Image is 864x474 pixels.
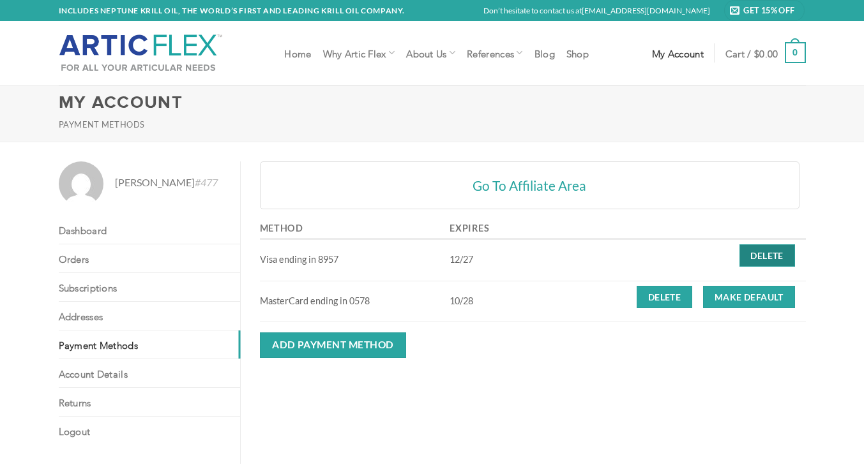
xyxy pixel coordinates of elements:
[445,281,524,323] td: 10/28
[59,302,240,330] a: Addresses
[260,240,446,281] td: Visa ending in 8957
[195,176,218,188] em: #477
[534,41,555,64] a: Blog
[445,240,524,281] td: 12/27
[652,48,704,58] span: My account
[59,359,240,387] a: Account details
[754,50,778,56] bdi: 0.00
[59,388,240,416] a: Returns
[725,48,778,58] span: Cart /
[59,244,240,272] a: Orders
[59,120,146,130] small: Payment methods
[323,40,395,65] a: Why Artic Flex
[59,330,240,359] a: Payment methods
[725,33,806,73] a: Cart / $0.00 0
[59,216,240,244] a: Dashboard
[743,4,799,17] span: Get 15% Off
[59,417,240,445] a: Logout
[582,6,710,15] a: [EMAIL_ADDRESS][DOMAIN_NAME]
[637,286,692,309] a: Delete
[260,223,303,233] span: Method
[406,40,455,65] a: About Us
[59,273,240,301] a: Subscriptions
[284,41,311,64] a: Home
[115,174,218,191] span: [PERSON_NAME]
[785,42,806,63] strong: 0
[260,281,446,323] td: MasterCard ending in 0578
[59,95,806,116] h1: My Account
[467,40,523,65] a: References
[260,161,800,209] a: Go To Affiliate Area
[652,41,704,64] a: My account
[59,6,405,15] strong: INCLUDES NEPTUNE KRILL OIL, THE WORLD’S FIRST AND LEADING KRILL OIL COMPANY.
[59,34,223,72] img: Artic Flex
[739,244,795,267] a: Delete
[483,4,710,17] p: Don’t hesitate to contact us at
[260,332,407,357] a: Add payment method
[566,41,589,64] a: Shop
[754,50,759,56] span: $
[450,223,489,233] span: Expires
[703,286,795,309] a: Make default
